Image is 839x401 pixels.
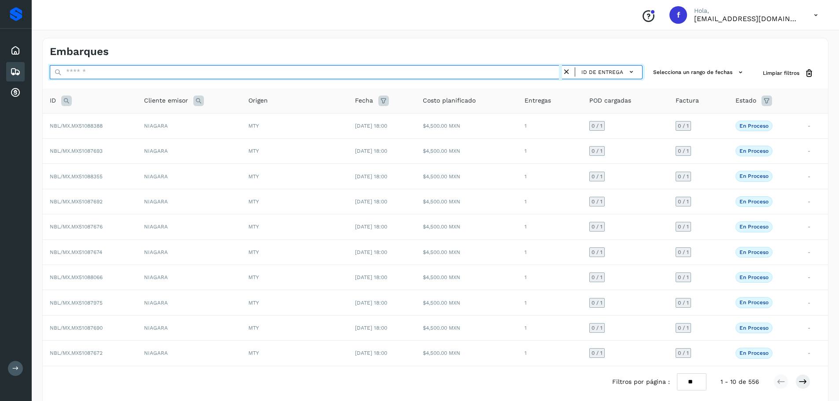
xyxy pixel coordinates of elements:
[801,265,828,290] td: -
[525,96,551,105] span: Entregas
[50,300,103,306] span: NBL/MX.MX51087975
[591,300,602,305] span: 0 / 1
[50,173,103,180] span: NBL/MX.MX51088355
[801,214,828,239] td: -
[355,148,387,154] span: [DATE] 18:00
[6,62,25,81] div: Embarques
[50,274,103,280] span: NBL/MX.MX51088066
[801,139,828,164] td: -
[517,214,582,239] td: 1
[416,139,517,164] td: $4,500.00 MXN
[591,325,602,331] span: 0 / 1
[517,239,582,265] td: 1
[6,41,25,60] div: Inicio
[756,65,821,81] button: Limpiar filtros
[416,239,517,265] td: $4,500.00 MXN
[50,148,103,154] span: NBL/MX.MX51087693
[801,189,828,214] td: -
[355,224,387,230] span: [DATE] 18:00
[581,68,623,76] span: ID de entrega
[678,250,689,255] span: 0 / 1
[416,113,517,138] td: $4,500.00 MXN
[248,173,259,180] span: MTY
[355,123,387,129] span: [DATE] 18:00
[248,325,259,331] span: MTY
[517,265,582,290] td: 1
[739,199,769,205] p: En proceso
[137,189,241,214] td: NIAGARA
[423,96,476,105] span: Costo planificado
[517,341,582,366] td: 1
[739,224,769,230] p: En proceso
[355,173,387,180] span: [DATE] 18:00
[678,123,689,129] span: 0 / 1
[678,325,689,331] span: 0 / 1
[678,148,689,154] span: 0 / 1
[517,139,582,164] td: 1
[721,377,759,386] span: 1 - 10 de 556
[137,239,241,265] td: NIAGARA
[6,83,25,103] div: Cuentas por cobrar
[517,290,582,315] td: 1
[248,274,259,280] span: MTY
[739,123,769,129] p: En proceso
[801,164,828,189] td: -
[517,189,582,214] td: 1
[248,96,268,105] span: Origen
[137,113,241,138] td: NIAGARA
[739,325,769,331] p: En proceso
[517,164,582,189] td: 1
[801,315,828,340] td: -
[678,174,689,179] span: 0 / 1
[591,250,602,255] span: 0 / 1
[50,96,56,105] span: ID
[517,113,582,138] td: 1
[50,45,109,58] h4: Embarques
[248,224,259,230] span: MTY
[612,377,670,386] span: Filtros por página :
[678,350,689,356] span: 0 / 1
[416,164,517,189] td: $4,500.00 MXN
[137,139,241,164] td: NIAGARA
[137,265,241,290] td: NIAGARA
[137,164,241,189] td: NIAGARA
[736,96,756,105] span: Estado
[50,249,102,255] span: NBL/MX.MX51087674
[801,113,828,138] td: -
[589,96,631,105] span: POD cargadas
[355,274,387,280] span: [DATE] 18:00
[763,69,799,77] span: Limpiar filtros
[248,199,259,205] span: MTY
[678,224,689,229] span: 0 / 1
[678,275,689,280] span: 0 / 1
[416,189,517,214] td: $4,500.00 MXN
[801,239,828,265] td: -
[739,299,769,305] p: En proceso
[517,315,582,340] td: 1
[137,315,241,340] td: NIAGARA
[355,350,387,356] span: [DATE] 18:00
[416,341,517,366] td: $4,500.00 MXN
[676,96,699,105] span: Factura
[591,148,602,154] span: 0 / 1
[694,15,800,23] p: facturacion@salgofreight.com
[355,199,387,205] span: [DATE] 18:00
[591,199,602,204] span: 0 / 1
[801,341,828,366] td: -
[248,350,259,356] span: MTY
[355,300,387,306] span: [DATE] 18:00
[248,123,259,129] span: MTY
[739,274,769,280] p: En proceso
[801,290,828,315] td: -
[739,249,769,255] p: En proceso
[678,300,689,305] span: 0 / 1
[137,214,241,239] td: NIAGARA
[50,199,103,205] span: NBL/MX.MX51087692
[137,341,241,366] td: NIAGARA
[739,350,769,356] p: En proceso
[678,199,689,204] span: 0 / 1
[50,325,103,331] span: NBL/MX.MX51087690
[416,265,517,290] td: $4,500.00 MXN
[739,148,769,154] p: En proceso
[579,66,639,78] button: ID de entrega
